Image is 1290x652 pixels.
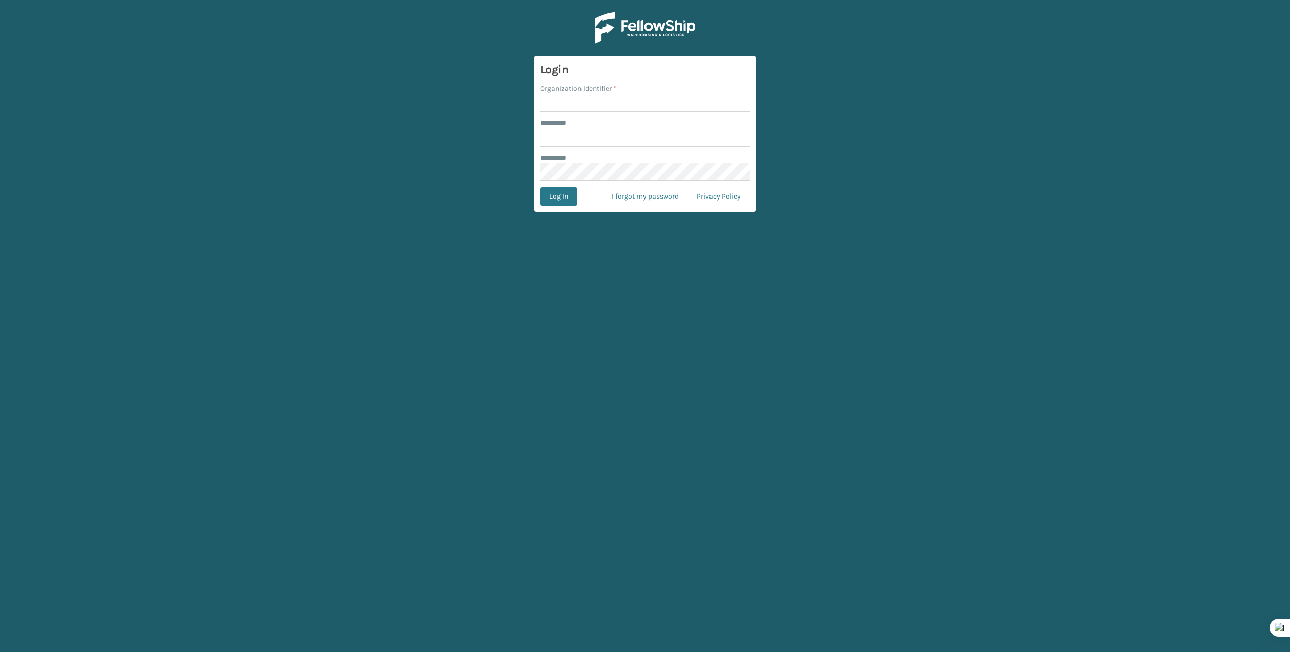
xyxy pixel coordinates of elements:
[688,187,750,206] a: Privacy Policy
[540,187,577,206] button: Log In
[603,187,688,206] a: I forgot my password
[540,62,750,77] h3: Login
[595,12,695,44] img: Logo
[540,83,616,94] label: Organization Identifier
